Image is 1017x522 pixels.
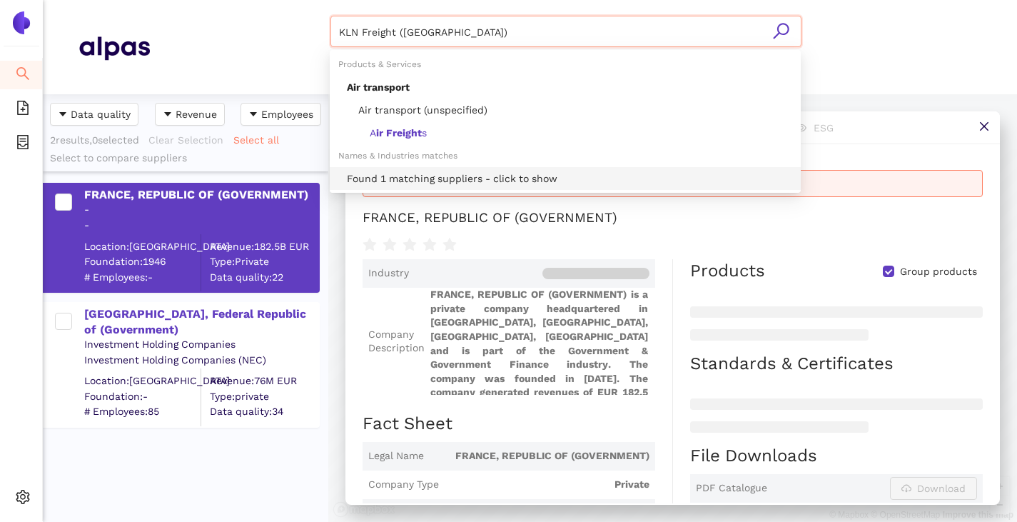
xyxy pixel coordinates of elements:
[363,209,617,227] div: FRANCE, REPUBLIC OF (GOVERNMENT)
[690,444,983,468] h2: File Downloads
[347,81,410,93] span: Air transport
[210,389,318,403] span: Type: private
[84,389,201,403] span: Foundation: -
[376,127,383,139] b: ir
[894,265,983,279] span: Group products
[978,121,990,132] span: close
[386,127,422,139] b: Freight
[968,111,1000,144] button: close
[84,374,201,388] div: Location: [GEOGRAPHIC_DATA]
[261,106,313,122] span: Employees
[442,238,457,252] span: star
[84,219,318,233] div: -
[233,129,288,151] button: Select all
[84,353,318,367] div: Investment Holding Companies (NEC)
[163,109,173,121] span: caret-down
[690,259,765,283] div: Products
[383,238,397,252] span: star
[210,405,318,419] span: Data quality: 34
[71,106,131,122] span: Data quality
[176,106,217,122] span: Revenue
[10,11,33,34] img: Logo
[370,127,427,139] span: A s
[241,103,321,126] button: caret-downEmployees
[690,352,983,376] h2: Standards & Certificates
[16,130,30,159] span: container
[210,239,318,254] div: Revenue: 182.5B EUR
[210,270,318,284] span: Data quality: 22
[84,405,201,419] span: # Employees: 85
[84,239,201,254] div: Location: [GEOGRAPHIC_DATA]
[84,306,318,338] div: [GEOGRAPHIC_DATA], Federal Republic of (Government)
[772,22,790,40] span: search
[363,412,655,436] h2: Fact Sheet
[363,238,377,252] span: star
[84,255,201,269] span: Foundation: 1946
[368,328,425,356] span: Company Description
[84,270,201,284] span: # Employees: -
[50,134,139,146] span: 2 results, 0 selected
[403,238,417,252] span: star
[84,203,318,217] div: -
[58,109,68,121] span: caret-down
[50,151,321,166] div: Select to compare suppliers
[330,144,801,167] div: Names & Industries matches
[16,96,30,124] span: file-add
[796,123,806,133] span: eye
[696,481,767,496] span: PDF Catalogue
[16,61,30,90] span: search
[423,238,437,252] span: star
[210,374,318,388] div: Revenue: 76M EUR
[814,122,834,134] span: ESG
[16,485,30,513] span: setting
[430,449,649,463] span: FRANCE, REPUBLIC OF (GOVERNMENT)
[210,255,318,269] span: Type: Private
[347,171,792,186] div: Found 1 matching suppliers - click to show
[330,167,801,190] div: Found 1 matching suppliers - click to show
[347,104,487,116] span: Air transport (unspecified)
[445,478,649,492] span: Private
[430,288,649,395] span: FRANCE, REPUBLIC OF (GOVERNMENT) is a private company headquartered in [GEOGRAPHIC_DATA], [GEOGRA...
[84,187,318,203] div: FRANCE, REPUBLIC OF (GOVERNMENT)
[368,478,439,492] span: Company Type
[368,266,409,281] span: Industry
[368,449,424,463] span: Legal Name
[84,338,318,352] div: Investment Holding Companies
[50,103,138,126] button: caret-downData quality
[248,109,258,121] span: caret-down
[330,53,801,76] div: Products & Services
[148,129,233,151] button: Clear Selection
[155,103,225,126] button: caret-downRevenue
[79,30,150,66] img: Homepage
[233,132,279,148] span: Select all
